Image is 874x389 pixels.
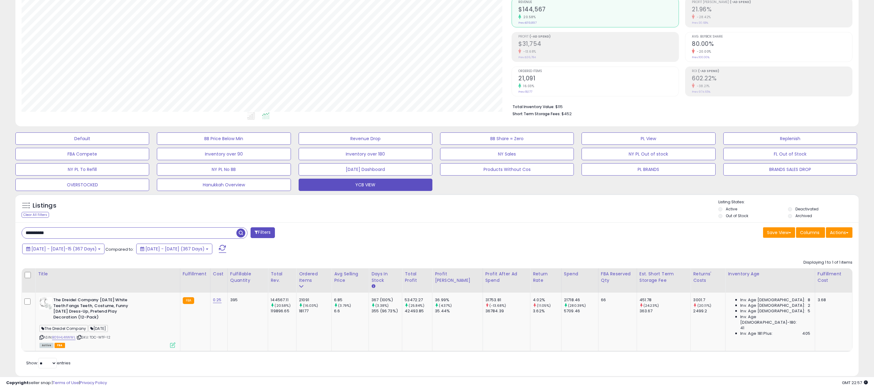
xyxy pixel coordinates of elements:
[582,163,715,176] button: PL BRANDS
[405,308,432,314] div: 42493.85
[405,297,432,303] div: 53472.27
[692,21,708,25] small: Prev: 30.68%
[695,84,710,88] small: -38.21%
[15,148,149,160] button: FBA Compete
[299,148,432,160] button: Inventory over 180
[157,148,291,160] button: Inventory over 90
[405,271,430,284] div: Total Profit
[568,303,586,308] small: (280.39%)
[435,271,480,284] div: Profit [PERSON_NAME]
[639,271,688,284] div: Est. Short Term Storage Fee
[299,163,432,176] button: [DATE] Dashboard
[740,314,810,325] span: Inv. Age [DEMOGRAPHIC_DATA]-180:
[334,271,366,284] div: Avg Selling Price
[251,227,275,238] button: Filters
[338,303,351,308] small: (3.79%)
[435,308,482,314] div: 35.44%
[136,244,212,254] button: [DATE] - [DATE] (367 Days)
[818,271,850,284] div: Fulfillment Cost
[513,104,554,109] b: Total Inventory Value:
[692,90,710,94] small: Prev: 974.65%
[818,297,847,303] div: 3.68
[695,49,711,54] small: -20.00%
[38,271,178,277] div: Title
[692,75,852,83] h2: 602.22%
[53,380,79,386] a: Terms of Use
[299,271,329,284] div: Ordered Items
[601,297,632,303] div: 66
[562,111,572,117] span: $452
[485,297,530,303] div: 31753.81
[22,244,104,254] button: [DATE] - [DATE]-15 (367 Days)
[15,179,149,191] button: OVERSTOCKED
[440,148,574,160] button: NY Sales
[518,75,679,83] h2: 21,091
[728,271,812,277] div: Inventory Age
[513,103,848,110] li: $115
[693,271,723,284] div: Returns' Costs
[31,246,97,252] span: [DATE] - [DATE]-15 (367 Days)
[723,148,857,160] button: FL Out of Stock
[55,343,65,348] span: FBA
[299,132,432,145] button: Revenue Drop
[6,380,107,386] div: seller snap | |
[371,271,399,284] div: Days In Stock
[601,271,634,284] div: FBA Reserved Qty
[639,297,691,303] div: 451.78
[518,90,532,94] small: Prev: 18,177
[371,284,375,289] small: Days In Stock.
[145,246,205,252] span: [DATE] - [DATE] (367 Days)
[718,199,859,205] p: Listing States:
[740,331,773,336] span: Inv. Age 181 Plus:
[529,34,551,39] b: (-Ad Spend)
[6,380,29,386] strong: Copyright
[183,297,194,304] small: FBA
[230,271,266,284] div: Fulfillable Quantity
[518,21,537,25] small: Prev: $119,897
[15,163,149,176] button: NY PL To Refill
[303,303,318,308] small: (16.03%)
[15,132,149,145] button: Default
[582,148,715,160] button: NY PL Out of stock
[692,1,852,4] span: Profit [PERSON_NAME]
[39,297,175,347] div: ASIN:
[692,6,852,14] h2: 21.96%
[271,271,294,284] div: Total Rev.
[513,111,561,116] b: Short Term Storage Fees:
[803,260,852,265] div: Displaying 1 to 1 of 1 items
[693,297,725,303] div: 3001.7
[299,297,331,303] div: 21091
[533,297,561,303] div: 4.02%
[723,163,857,176] button: BRANDS SALES DROP
[105,246,134,252] span: Compared to:
[435,297,482,303] div: 36.99%
[299,308,331,314] div: 18177
[489,303,506,308] small: (-13.68%)
[763,227,795,238] button: Save View
[518,35,679,38] span: Profit
[692,35,852,38] span: Avg. Buybox Share
[726,213,748,218] label: Out of Stock
[639,308,691,314] div: 363.67
[39,343,54,348] span: All listings currently available for purchase on Amazon
[26,360,71,366] span: Show: entries
[533,308,561,314] div: 3.62%
[52,335,76,340] a: B09HL4XWWL
[33,201,56,210] h5: Listings
[213,297,222,303] a: 0.25
[271,308,296,314] div: 119896.65
[440,163,574,176] button: Products Without Cos
[375,303,389,308] small: (3.38%)
[726,206,737,212] label: Active
[22,212,49,218] div: Clear All Filters
[439,303,452,308] small: (4.37%)
[697,303,711,308] small: (20.11%)
[518,70,679,73] span: Ordered Items
[518,6,679,14] h2: $144,567
[485,271,528,284] div: Profit After Ad Spend
[371,297,402,303] div: 367 (100%)
[740,308,805,314] span: Inv. Age [DEMOGRAPHIC_DATA]:
[802,331,810,336] span: 405
[808,297,810,303] span: 8
[334,297,369,303] div: 6.85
